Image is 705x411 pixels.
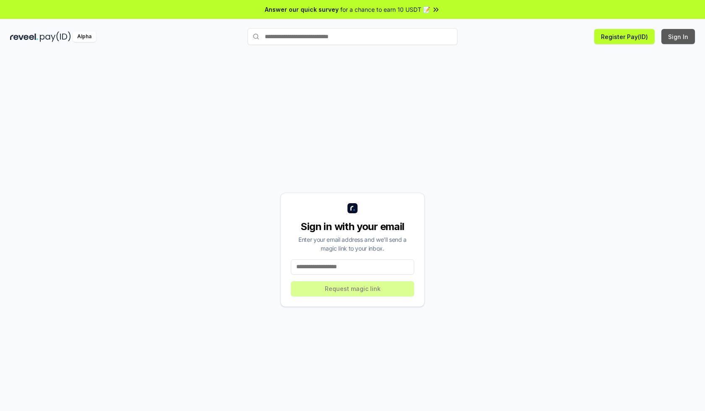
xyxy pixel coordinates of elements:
div: Alpha [73,31,96,42]
div: Sign in with your email [291,220,414,233]
img: pay_id [40,31,71,42]
img: reveel_dark [10,31,38,42]
button: Register Pay(ID) [594,29,655,44]
div: Enter your email address and we’ll send a magic link to your inbox. [291,235,414,253]
button: Sign In [661,29,695,44]
img: logo_small [347,203,358,213]
span: Answer our quick survey [265,5,339,14]
span: for a chance to earn 10 USDT 📝 [340,5,430,14]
